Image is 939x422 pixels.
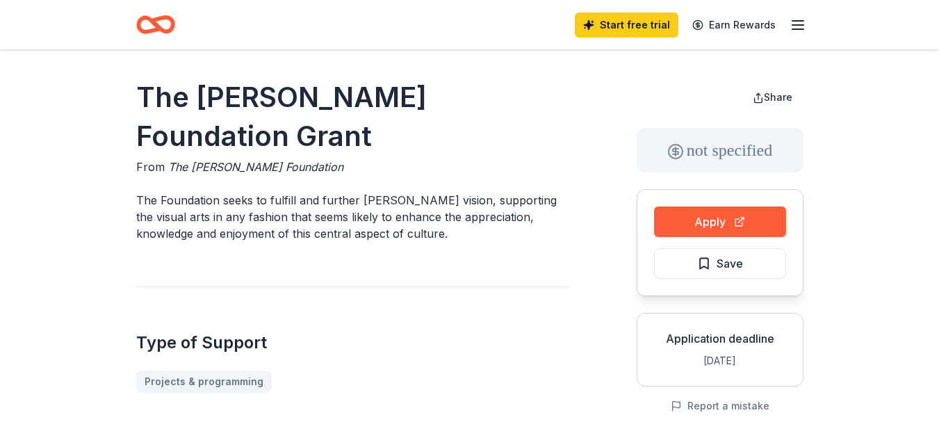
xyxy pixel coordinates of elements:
a: Home [136,8,175,41]
button: Share [742,83,803,111]
span: The [PERSON_NAME] Foundation [168,160,343,174]
button: Report a mistake [671,398,769,414]
h2: Type of Support [136,332,570,354]
span: Save [717,254,743,273]
div: From [136,159,570,175]
button: Apply [654,206,786,237]
div: not specified [637,128,803,172]
span: Share [764,91,792,103]
h1: The [PERSON_NAME] Foundation Grant [136,78,570,156]
a: Earn Rewards [684,13,784,38]
p: The Foundation seeks to fulfill and further [PERSON_NAME] vision, supporting the visual arts in a... [136,192,570,242]
div: Application deadline [648,330,792,347]
button: Save [654,248,786,279]
div: [DATE] [648,352,792,369]
a: Start free trial [575,13,678,38]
